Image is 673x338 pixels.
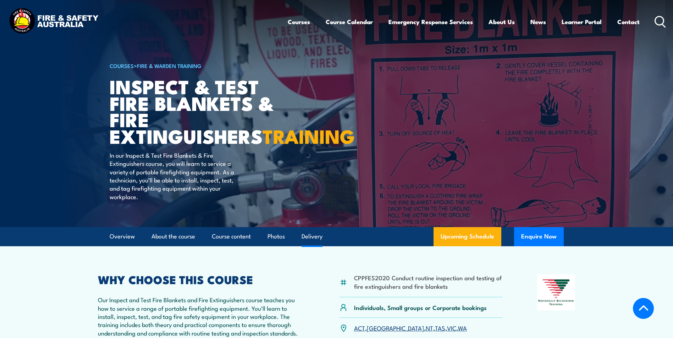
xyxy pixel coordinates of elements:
button: Enquire Now [514,227,564,246]
a: Delivery [302,227,322,246]
a: Contact [617,12,640,31]
a: COURSES [110,62,134,69]
p: Individuals, Small groups or Corporate bookings [354,303,487,311]
p: , , , , , [354,324,467,332]
a: TAS [435,323,445,332]
a: Fire & Warden Training [137,62,202,69]
a: Overview [110,227,135,246]
a: Course content [212,227,251,246]
h2: WHY CHOOSE THIS COURSE [98,274,305,284]
strong: TRAINING [263,121,355,150]
a: About Us [489,12,515,31]
a: Courses [288,12,310,31]
h6: > [110,61,285,70]
a: Emergency Response Services [388,12,473,31]
a: Upcoming Schedule [434,227,501,246]
a: ACT [354,323,365,332]
li: CPPFES2020 Conduct routine inspection and testing of fire extinguishers and fire blankets [354,274,503,290]
p: In our Inspect & Test Fire Blankets & Fire Extinguishers course, you will learn to service a vari... [110,151,239,201]
a: VIC [447,323,456,332]
a: [GEOGRAPHIC_DATA] [367,323,424,332]
h1: Inspect & Test Fire Blankets & Fire Extinguishers [110,78,285,144]
a: NT [426,323,433,332]
a: Photos [267,227,285,246]
a: News [530,12,546,31]
a: Course Calendar [326,12,373,31]
a: About the course [151,227,195,246]
a: Learner Portal [562,12,602,31]
p: Our Inspect and Test Fire Blankets and Fire Extinguishers course teaches you how to service a ran... [98,295,305,337]
img: Nationally Recognised Training logo. [537,274,575,310]
a: WA [458,323,467,332]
